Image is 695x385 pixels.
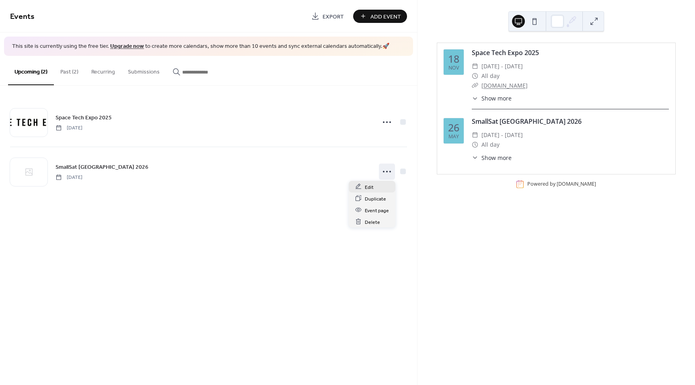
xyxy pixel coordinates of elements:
div: Powered by [527,181,596,188]
div: 18 [448,54,459,64]
span: Show more [481,94,512,102]
span: All day [481,140,500,149]
span: Export [323,12,344,21]
a: [DOMAIN_NAME] [481,82,528,89]
button: Past (2) [54,56,85,84]
a: Space Tech Expo 2025 [56,113,112,122]
button: Upcoming (2) [8,56,54,85]
span: [DATE] - [DATE] [481,130,523,140]
div: ​ [472,61,478,71]
span: Add Event [370,12,401,21]
button: ​Show more [472,94,512,102]
button: Submissions [121,56,166,84]
a: Export [305,10,350,23]
a: Upgrade now [110,41,144,52]
div: ​ [472,71,478,81]
span: This site is currently using the free tier. to create more calendars, show more than 10 events an... [12,43,389,51]
div: SmallSat [GEOGRAPHIC_DATA] 2026 [472,117,669,126]
div: Nov [448,66,459,71]
span: [DATE] [56,124,82,131]
span: SmallSat [GEOGRAPHIC_DATA] 2026 [56,163,148,171]
div: May [448,134,459,139]
span: Event page [365,206,389,215]
button: Recurring [85,56,121,84]
button: ​Show more [472,154,512,162]
a: SmallSat [GEOGRAPHIC_DATA] 2026 [56,162,148,172]
span: [DATE] - [DATE] [481,61,523,71]
div: ​ [472,154,478,162]
span: Duplicate [365,195,386,203]
span: Delete [365,218,380,226]
button: Add Event [353,10,407,23]
div: ​ [472,81,478,90]
a: [DOMAIN_NAME] [557,181,596,188]
span: All day [481,71,500,81]
a: Space Tech Expo 2025 [472,48,539,57]
div: ​ [472,94,478,102]
span: Events [10,9,35,25]
span: Edit [365,183,374,191]
span: Show more [481,154,512,162]
div: ​ [472,130,478,140]
div: 26 [448,123,459,133]
span: [DATE] [56,174,82,181]
div: ​ [472,140,478,149]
